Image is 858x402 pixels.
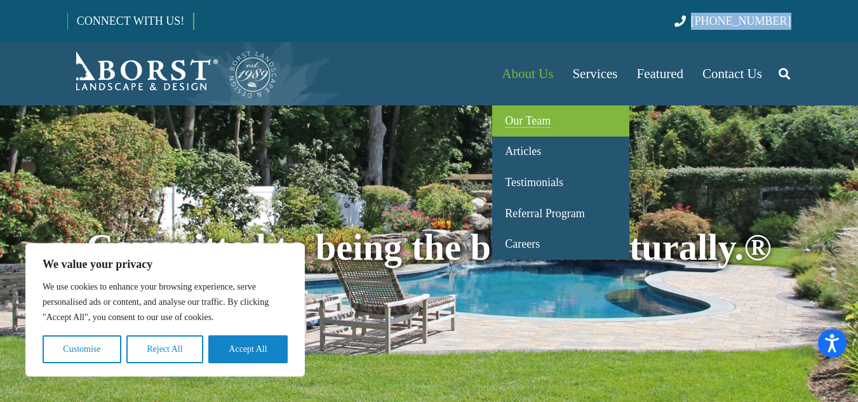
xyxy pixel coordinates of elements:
[505,145,541,157] span: Articles
[43,279,288,325] p: We use cookies to enhance your browsing experience, serve personalised ads or content, and analys...
[505,238,540,250] span: Careers
[492,137,629,168] a: Articles
[492,229,629,260] a: Careers
[505,176,563,189] span: Testimonials
[43,257,288,272] p: We value your privacy
[772,58,797,90] a: Search
[627,42,693,105] a: Featured
[505,114,551,127] span: Our Team
[68,6,193,36] a: CONNECT WITH US!
[492,42,563,105] a: About Us
[67,48,278,99] a: Borst-Logo
[492,105,629,137] a: Our Team
[86,227,772,268] span: Committed to being the best … naturally.®
[208,335,288,363] button: Accept All
[693,42,772,105] a: Contact Us
[502,66,553,81] span: About Us
[492,167,629,198] a: Testimonials
[563,42,627,105] a: Services
[492,198,629,229] a: Referral Program
[126,335,203,363] button: Reject All
[637,66,683,81] span: Featured
[702,66,762,81] span: Contact Us
[43,335,121,363] button: Customise
[691,15,791,27] span: [PHONE_NUMBER]
[674,15,791,27] a: [PHONE_NUMBER]
[572,66,617,81] span: Services
[505,207,584,220] span: Referral Program
[25,243,305,377] div: We value your privacy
